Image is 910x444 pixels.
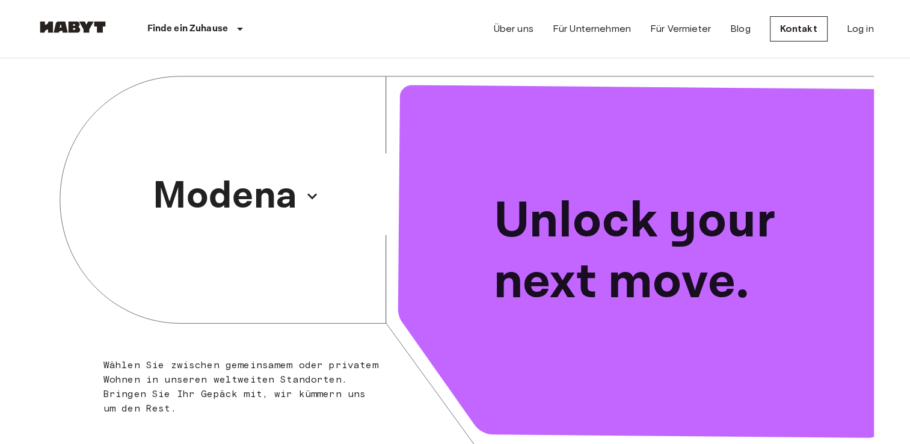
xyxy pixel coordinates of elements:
[148,164,324,229] button: Modena
[103,358,380,416] p: Wählen Sie zwischen gemeinsamem oder privatem Wohnen in unseren weltweiten Standorten. Bringen Si...
[847,22,874,36] a: Log in
[553,22,631,36] a: Für Unternehmen
[650,22,711,36] a: Für Vermieter
[153,167,298,225] p: Modena
[494,22,533,36] a: Über uns
[494,191,855,313] p: Unlock your next move.
[37,21,109,33] img: Habyt
[147,22,229,36] p: Finde ein Zuhause
[770,16,828,42] a: Kontakt
[730,22,751,36] a: Blog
